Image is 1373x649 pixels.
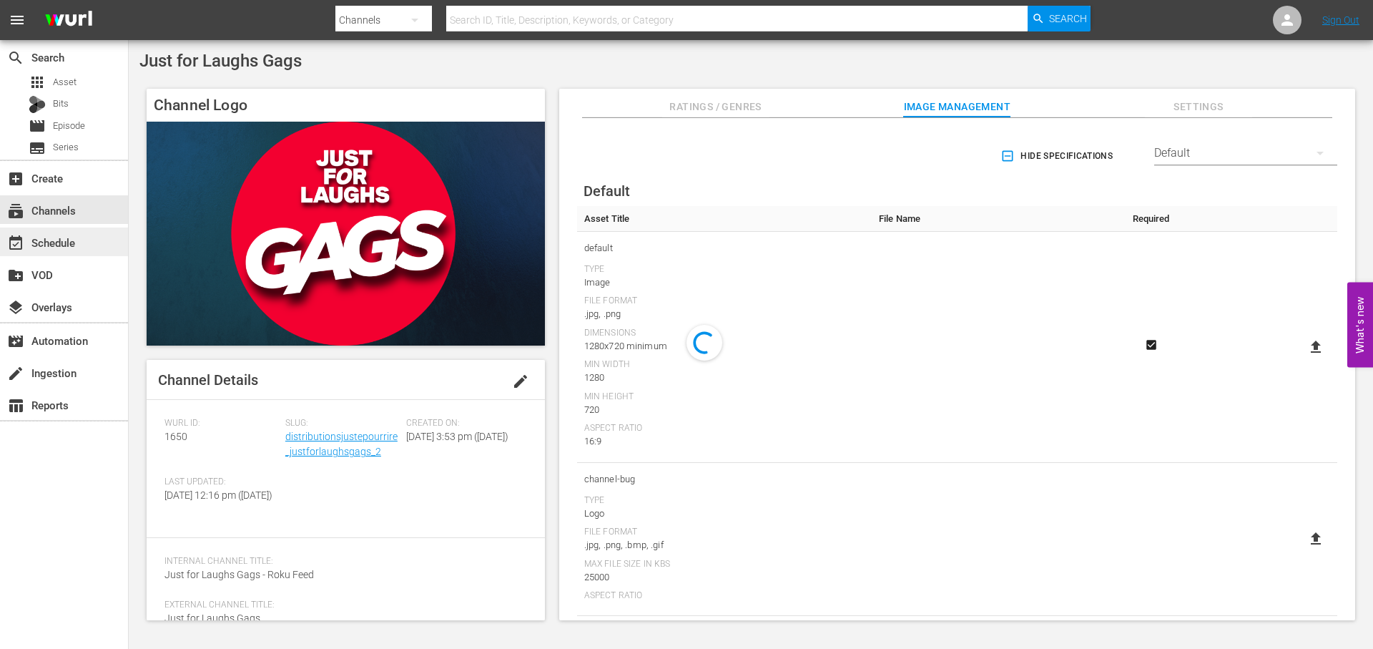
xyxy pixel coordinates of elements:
[584,559,865,570] div: Max File Size In Kbs
[7,365,24,382] span: Ingestion
[584,182,630,200] span: Default
[584,371,865,385] div: 1280
[147,122,545,346] img: Just for Laughs Gags
[147,89,545,122] h4: Channel Logo
[584,264,865,275] div: Type
[7,49,24,67] span: Search
[7,202,24,220] span: Channels
[584,239,865,258] span: default
[584,339,865,353] div: 1280x720 minimum
[164,418,278,429] span: Wurl ID:
[53,140,79,155] span: Series
[1143,338,1160,351] svg: Required
[164,600,520,611] span: External Channel Title:
[584,423,865,434] div: Aspect Ratio
[1003,149,1113,164] span: Hide Specifications
[7,397,24,414] span: Reports
[584,359,865,371] div: Min Width
[29,140,46,157] span: Series
[7,299,24,316] span: Overlays
[903,98,1010,116] span: Image Management
[1049,6,1087,31] span: Search
[1120,206,1182,232] th: Required
[34,4,103,37] img: ans4CAIJ8jUAAAAAAAAAAAAAAAAAAAAAAAAgQb4GAAAAAAAAAAAAAAAAAAAAAAAAJMjXAAAAAAAAAAAAAAAAAAAAAAAAgAT5G...
[164,613,260,624] span: Just for Laughs Gags
[1028,6,1091,31] button: Search
[164,556,520,567] span: Internal Channel Title:
[53,97,69,111] span: Bits
[872,206,1120,232] th: File Name
[584,391,865,403] div: Min Height
[584,570,865,585] div: 25000
[584,590,865,602] div: Aspect Ratio
[1347,282,1373,367] button: Open Feedback Widget
[584,507,865,521] div: Logo
[662,98,769,116] span: Ratings / Genres
[1322,14,1359,26] a: Sign Out
[7,170,24,187] span: Create
[503,364,538,399] button: edit
[164,431,187,442] span: 1650
[7,333,24,350] span: Automation
[7,235,24,252] span: Schedule
[584,328,865,339] div: Dimensions
[9,11,26,29] span: menu
[53,119,85,133] span: Episode
[584,275,865,290] div: Image
[584,470,865,489] span: channel-bug
[406,431,508,442] span: [DATE] 3:53 pm ([DATE])
[1145,98,1252,116] span: Settings
[584,434,865,449] div: 16:9
[29,117,46,135] span: Episode
[285,431,398,457] a: distributionsjustepourrire_justforlaughsgags_2
[577,206,872,232] th: Asset Title
[406,418,520,429] span: Created On:
[512,373,529,390] span: edit
[53,75,77,89] span: Asset
[584,307,865,321] div: .jpg, .png
[29,96,46,113] div: Bits
[164,477,278,488] span: Last Updated:
[164,569,314,580] span: Just for Laughs Gags - Roku Feed
[584,495,865,507] div: Type
[139,51,302,71] span: Just for Laughs Gags
[584,538,865,552] div: .jpg, .png, .bmp, .gif
[584,296,865,307] div: File Format
[584,527,865,538] div: File Format
[584,403,865,417] div: 720
[7,267,24,284] span: VOD
[29,74,46,91] span: Asset
[164,489,272,501] span: [DATE] 12:16 pm ([DATE])
[158,371,258,389] span: Channel Details
[285,418,399,429] span: Slug:
[998,136,1118,176] button: Hide Specifications
[1154,133,1337,173] div: Default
